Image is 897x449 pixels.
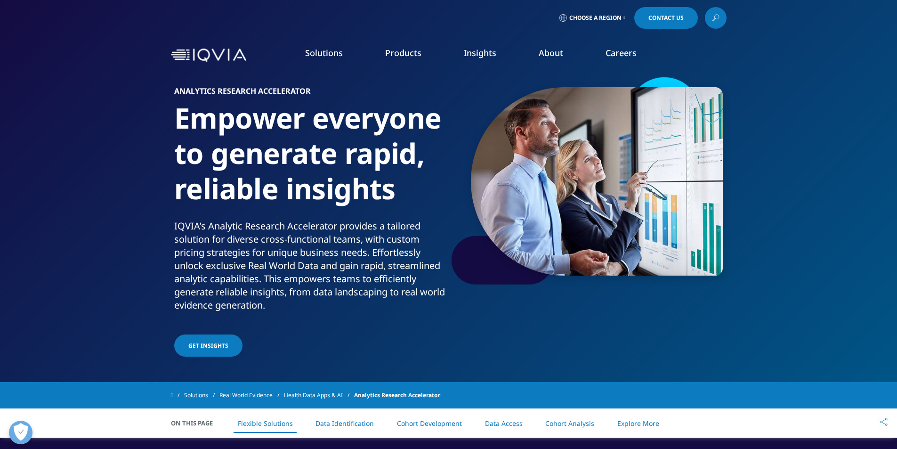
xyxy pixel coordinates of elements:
[174,87,445,100] h6: Analytics Research Accelerator
[219,387,284,404] a: Real World Evidence
[174,220,445,318] p: IQVIA’s Analytic Research Accelerator provides a tailored solution for diverse cross-functional t...
[354,387,440,404] span: Analytics Research Accelerator
[171,49,246,62] img: IQVIA Healthcare Information Technology and Pharma Clinical Research Company
[305,47,343,58] a: Solutions
[606,47,637,58] a: Careers
[315,419,374,428] a: Data Identification
[634,7,698,29] a: Contact Us
[464,47,496,58] a: Insights
[539,47,563,58] a: About
[171,418,223,428] span: On This Page
[397,419,462,428] a: Cohort Development
[385,47,421,58] a: Products
[188,342,228,350] span: GET INSIGHTS
[250,33,727,77] nav: Primary
[485,419,523,428] a: Data Access
[471,87,723,276] img: 557_custom-photo_data-on-tv-screens_600.jpg
[238,419,293,428] a: Flexible Solutions
[617,419,659,428] a: Explore More
[569,14,622,22] span: Choose a Region
[648,15,684,21] span: Contact Us
[174,100,445,220] h1: Empower everyone to generate rapid, reliable insights
[9,421,32,444] button: Otevřít předvolby
[184,387,219,404] a: Solutions
[284,387,354,404] a: Health Data Apps & AI
[545,419,594,428] a: Cohort Analysis
[174,335,242,357] a: GET INSIGHTS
